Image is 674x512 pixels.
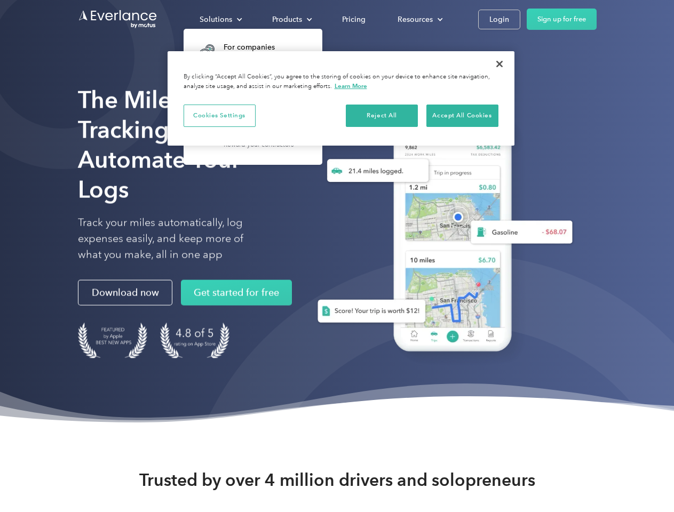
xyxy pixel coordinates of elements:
div: Pricing [342,13,366,26]
a: More information about your privacy, opens in a new tab [335,82,367,90]
a: For companiesEasy vehicle reimbursements [189,35,314,70]
div: For companies [224,42,308,53]
button: Cookies Settings [184,105,256,127]
button: Accept All Cookies [426,105,498,127]
div: Solutions [200,13,232,26]
div: Resources [387,10,451,29]
div: Products [272,13,302,26]
button: Close [488,52,511,76]
img: 4.9 out of 5 stars on the app store [160,323,229,358]
button: Reject All [346,105,418,127]
div: Resources [398,13,433,26]
a: Login [478,10,520,29]
a: Pricing [331,10,376,29]
nav: Solutions [184,29,322,165]
a: Go to homepage [78,9,158,29]
div: Solutions [189,10,251,29]
a: Get started for free [181,280,292,306]
div: Login [489,13,509,26]
img: Everlance, mileage tracker app, expense tracking app [300,101,581,367]
div: Products [261,10,321,29]
div: Privacy [168,51,514,146]
strong: Trusted by over 4 million drivers and solopreneurs [139,469,535,491]
a: Sign up for free [527,9,597,30]
div: By clicking “Accept All Cookies”, you agree to the storing of cookies on your device to enhance s... [184,73,498,91]
div: Cookie banner [168,51,514,146]
img: Badge for Featured by Apple Best New Apps [78,323,147,358]
p: Track your miles automatically, log expenses easily, and keep more of what you make, all in one app [78,215,268,263]
a: Download now [78,280,172,306]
